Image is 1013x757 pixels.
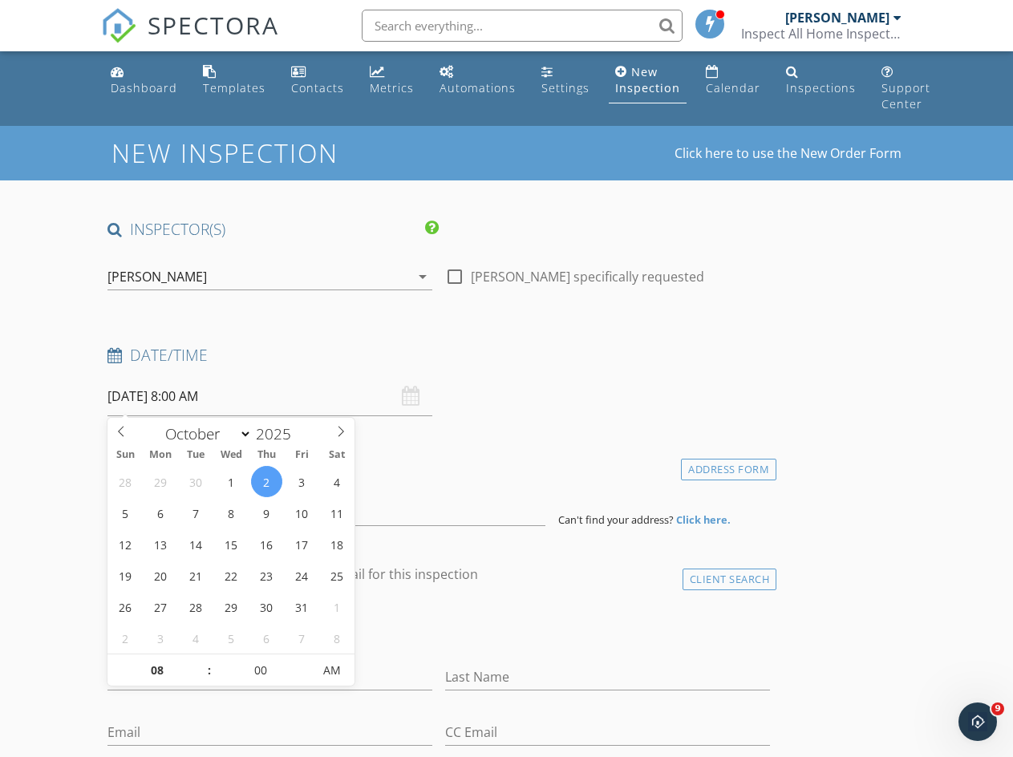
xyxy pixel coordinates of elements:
[291,80,344,95] div: Contacts
[251,528,282,560] span: October 16, 2025
[180,497,212,528] span: October 7, 2025
[286,560,318,591] span: October 24, 2025
[958,702,997,741] iframe: Intercom live chat
[440,80,516,95] div: Automations
[252,423,305,444] input: Year
[145,591,176,622] span: October 27, 2025
[216,528,247,560] span: October 15, 2025
[145,622,176,654] span: November 3, 2025
[216,591,247,622] span: October 29, 2025
[284,450,319,460] span: Fri
[110,560,141,591] span: October 19, 2025
[535,58,596,103] a: Settings
[104,58,184,103] a: Dashboard
[110,591,141,622] span: October 26, 2025
[683,569,777,590] div: Client Search
[110,466,141,497] span: September 28, 2025
[322,497,353,528] span: October 11, 2025
[322,466,353,497] span: October 4, 2025
[107,455,770,476] h4: Location
[178,450,213,460] span: Tue
[216,497,247,528] span: October 8, 2025
[180,622,212,654] span: November 4, 2025
[145,497,176,528] span: October 6, 2025
[180,591,212,622] span: October 28, 2025
[285,58,350,103] a: Contacts
[111,139,467,167] h1: New Inspection
[101,22,279,55] a: SPECTORA
[875,58,937,119] a: Support Center
[107,345,770,366] h4: Date/Time
[541,80,590,95] div: Settings
[433,58,522,103] a: Automations (Basic)
[203,80,265,95] div: Templates
[558,512,674,527] span: Can't find your address?
[286,622,318,654] span: November 7, 2025
[362,10,683,42] input: Search everything...
[286,466,318,497] span: October 3, 2025
[706,80,760,95] div: Calendar
[145,466,176,497] span: September 29, 2025
[251,591,282,622] span: October 30, 2025
[107,450,143,460] span: Sun
[216,466,247,497] span: October 1, 2025
[681,459,776,480] div: Address Form
[101,8,136,43] img: The Best Home Inspection Software - Spectora
[780,58,862,103] a: Inspections
[676,512,731,527] strong: Click here.
[322,622,353,654] span: November 8, 2025
[370,80,414,95] div: Metrics
[322,591,353,622] span: November 1, 2025
[991,702,1004,715] span: 9
[249,450,284,460] span: Thu
[286,591,318,622] span: October 31, 2025
[110,497,141,528] span: October 5, 2025
[143,450,178,460] span: Mon
[310,654,355,686] span: Click to toggle
[615,64,680,95] div: New Inspection
[216,622,247,654] span: November 5, 2025
[148,8,279,42] span: SPECTORA
[363,58,420,103] a: Metrics
[699,58,767,103] a: Calendar
[111,80,177,95] div: Dashboard
[413,267,432,286] i: arrow_drop_down
[471,269,704,285] label: [PERSON_NAME] specifically requested
[213,450,249,460] span: Wed
[286,528,318,560] span: October 17, 2025
[216,560,247,591] span: October 22, 2025
[107,269,207,284] div: [PERSON_NAME]
[231,566,478,582] label: Enable Client CC email for this inspection
[206,654,211,686] span: :
[251,622,282,654] span: November 6, 2025
[741,26,902,42] div: Inspect All Home Inspections LLC
[322,560,353,591] span: October 25, 2025
[251,560,282,591] span: October 23, 2025
[145,528,176,560] span: October 13, 2025
[107,377,432,416] input: Select date
[180,560,212,591] span: October 21, 2025
[881,80,930,111] div: Support Center
[609,58,687,103] a: New Inspection
[197,58,272,103] a: Templates
[180,528,212,560] span: October 14, 2025
[110,622,141,654] span: November 2, 2025
[322,528,353,560] span: October 18, 2025
[286,497,318,528] span: October 10, 2025
[675,147,902,160] a: Click here to use the New Order Form
[251,497,282,528] span: October 9, 2025
[319,450,355,460] span: Sat
[785,10,889,26] div: [PERSON_NAME]
[251,466,282,497] span: October 2, 2025
[110,528,141,560] span: October 12, 2025
[107,219,439,240] h4: INSPECTOR(S)
[180,466,212,497] span: September 30, 2025
[145,560,176,591] span: October 20, 2025
[786,80,856,95] div: Inspections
